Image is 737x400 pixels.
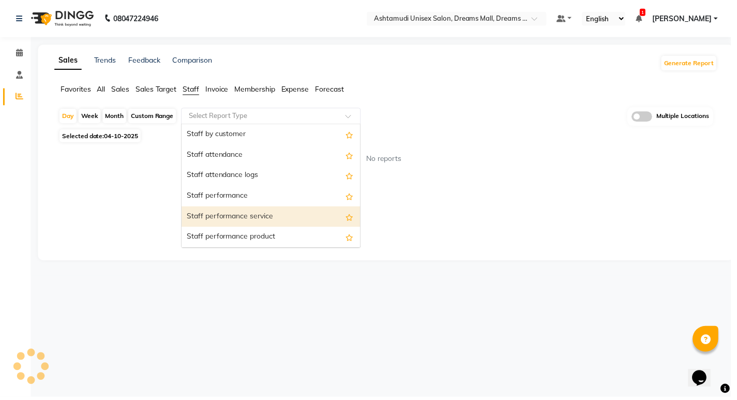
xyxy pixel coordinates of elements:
div: Staff performance service [183,208,363,229]
span: Selected date: [60,130,142,143]
ng-dropdown-panel: Options list [183,125,364,250]
b: 08047224946 [114,4,159,33]
span: Favorites [61,85,92,94]
span: Invoice [207,85,230,94]
div: Day [60,110,77,124]
div: Month [103,110,127,124]
a: Trends [95,56,117,65]
span: Add this report to Favorites List [348,150,356,162]
span: All [98,85,106,94]
a: Feedback [129,56,161,65]
span: Multiple Locations [661,112,715,123]
span: Add this report to Favorites List [348,191,356,204]
a: Comparison [174,56,214,65]
div: Staff by customer [183,125,363,146]
span: Sales Target [137,85,178,94]
div: Week [79,110,101,124]
span: [PERSON_NAME] [657,13,717,24]
div: Staff performance product [183,229,363,249]
span: Sales [112,85,130,94]
span: No reports [369,155,405,166]
span: Add this report to Favorites List [348,171,356,183]
a: 1 [641,14,647,23]
div: Custom Range [129,110,177,124]
div: Staff attendance logs [183,167,363,187]
span: 04-10-2025 [105,133,139,141]
span: 1 [645,9,651,16]
span: Staff [184,85,201,94]
span: Add this report to Favorites List [348,129,356,142]
span: Add this report to Favorites List [348,233,356,245]
span: Expense [283,85,311,94]
iframe: chat widget [694,359,727,390]
span: Add this report to Favorites List [348,212,356,225]
div: Staff performance [183,187,363,208]
span: Forecast [318,85,347,94]
img: logo [26,4,97,33]
a: Sales [55,52,82,70]
button: Generate Report [667,56,722,71]
span: Membership [236,85,277,94]
div: Staff attendance [183,146,363,167]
